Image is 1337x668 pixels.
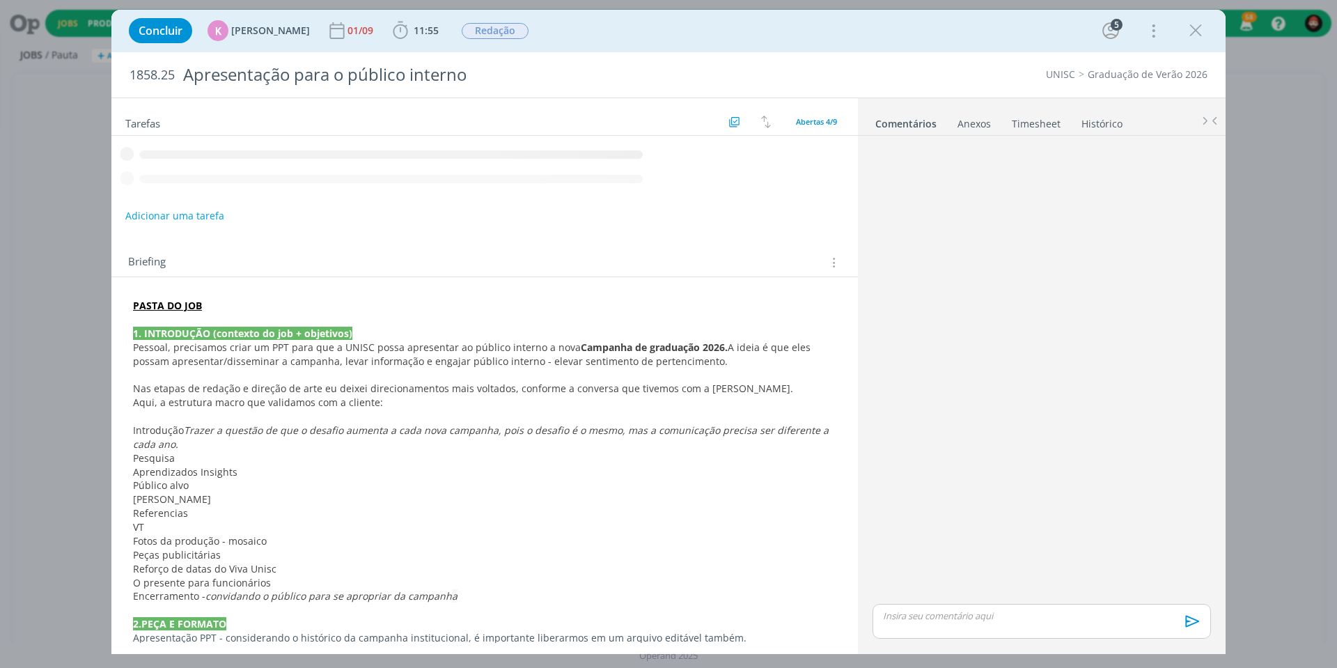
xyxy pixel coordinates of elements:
div: Apresentação para o público interno [178,58,753,92]
a: UNISC [1046,68,1075,81]
span: Abertas 4/9 [796,116,837,127]
div: K [208,20,228,41]
img: arrow-down-up.svg [761,116,771,128]
span: Peças publicitárias [133,548,221,561]
strong: 2.PEÇA E FORMATO [133,617,226,630]
button: Adicionar uma tarefa [125,203,225,228]
a: Timesheet [1011,111,1061,131]
span: Briefing [128,254,166,272]
a: PASTA DO JOB [133,299,202,312]
span: Nas etapas de redação e direção de arte eu deixei direcionamentos mais voltados, conforme a conve... [133,382,793,395]
p: Apresentação PPT - considerando o histórico da campanha institucional, é importante liberarmos em... [133,631,836,645]
span: Reforço de datas do Viva Unisc [133,562,276,575]
span: Pessoal, precisamos criar um PPT para que a UNISC possa apresentar ao público interno a nova [133,341,581,354]
span: Aprendizados Insights [133,465,237,479]
button: 5 [1100,20,1122,42]
button: K[PERSON_NAME] [208,20,310,41]
span: Concluir [139,25,182,36]
a: Histórico [1081,111,1123,131]
span: 1858.25 [130,68,175,83]
em: convidando o público para se apropriar da campanh [205,589,452,603]
span: Referencias [133,506,188,520]
button: 11:55 [389,20,442,42]
button: Concluir [129,18,192,43]
span: 11:55 [414,24,439,37]
strong: 1. INTRODUÇÃO (contexto do job + objetivos) [133,327,352,340]
button: Redação [461,22,529,40]
span: Pesquisa [133,451,175,465]
span: Aqui, a estrutura macro que validamos com a cliente: [133,396,383,409]
em: Trazer a questão de que o desafio aumenta a cada nova campanha, pois o desafio é o mesmo, mas a c... [133,424,831,451]
div: Anexos [957,117,991,131]
a: Comentários [875,111,937,131]
span: Tarefas [125,114,160,130]
div: 01/09 [347,26,376,36]
span: Redação [462,23,529,39]
em: a [452,589,458,603]
span: O presente para funcionários [133,576,271,589]
span: Encerramento - [133,589,205,603]
span: [PERSON_NAME] [133,492,211,506]
span: [PERSON_NAME] [231,26,310,36]
span: A ideia é que eles possam apresentar/disseminar a campanha, levar informação e engajar público in... [133,341,813,368]
span: Público alvo [133,479,189,492]
div: dialog [111,10,1226,654]
div: 5 [1111,19,1123,31]
span: Fotos da produção - mosaico [133,534,267,547]
span: VT [133,520,144,534]
span: Introdução [133,424,184,437]
strong: Campanha de graduação 2026. [581,341,728,354]
a: Graduação de Verão 2026 [1088,68,1207,81]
